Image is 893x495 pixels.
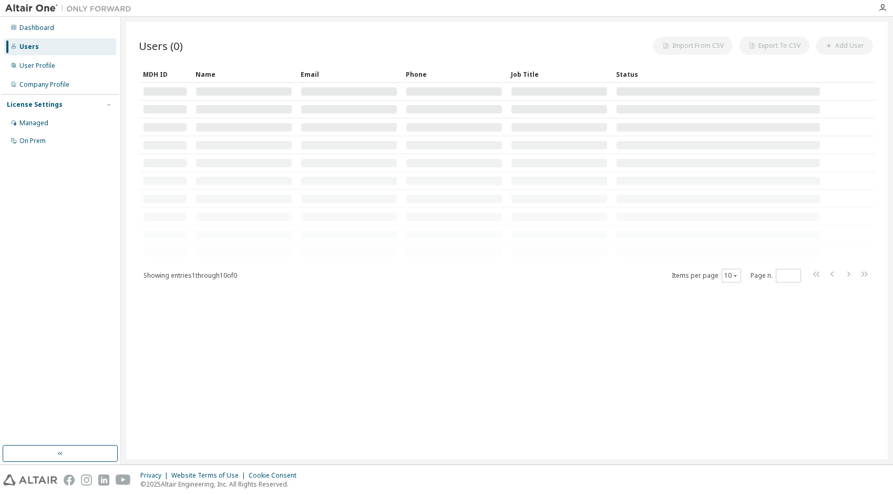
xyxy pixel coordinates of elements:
img: Altair One [5,3,137,14]
div: Job Title [511,66,608,83]
div: License Settings [7,100,63,109]
img: altair_logo.svg [3,474,57,486]
div: User Profile [19,62,55,70]
div: Status [616,66,820,83]
div: Email [301,66,397,83]
div: Dashboard [19,24,54,32]
span: Page n. [751,269,801,282]
div: Users [19,43,39,51]
span: Items per page [672,269,741,282]
div: Privacy [140,471,171,480]
div: Name [196,66,292,83]
div: On Prem [19,137,46,145]
img: instagram.svg [81,474,92,486]
p: © 2025 Altair Engineering, Inc. All Rights Reserved. [140,480,303,489]
span: Showing entries 1 through 10 of 0 [143,271,237,280]
img: linkedin.svg [98,474,109,486]
div: Website Terms of Use [171,471,249,480]
span: Users (0) [139,38,183,53]
img: youtube.svg [116,474,131,486]
div: Cookie Consent [249,471,303,480]
button: Add User [816,37,873,55]
div: Phone [406,66,502,83]
div: MDH ID [143,66,187,83]
div: Managed [19,119,48,127]
div: Company Profile [19,80,69,89]
button: 10 [724,271,738,280]
img: facebook.svg [64,474,75,486]
button: Export To CSV [739,37,809,55]
button: Import From CSV [653,37,733,55]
